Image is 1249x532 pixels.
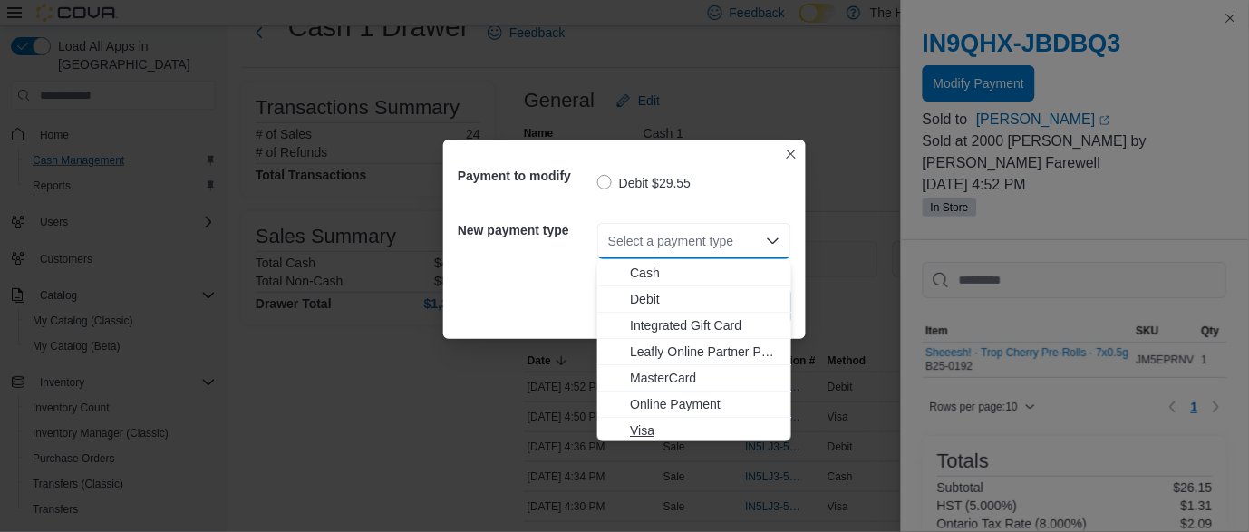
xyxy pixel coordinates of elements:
[630,421,780,440] span: Visa
[630,395,780,413] span: Online Payment
[597,260,791,444] div: Choose from the following options
[630,290,780,308] span: Debit
[597,172,691,194] label: Debit $29.55
[597,313,791,339] button: Integrated Gift Card
[597,365,791,392] button: MasterCard
[597,260,791,286] button: Cash
[458,212,594,248] h5: New payment type
[597,418,791,444] button: Visa
[630,343,780,361] span: Leafly Online Partner Payment
[597,392,791,418] button: Online Payment
[766,234,780,248] button: Close list of options
[458,158,594,194] h5: Payment to modify
[630,316,780,334] span: Integrated Gift Card
[597,339,791,365] button: Leafly Online Partner Payment
[630,369,780,387] span: MasterCard
[780,143,802,165] button: Closes this modal window
[630,264,780,282] span: Cash
[597,286,791,313] button: Debit
[608,230,610,252] input: Accessible screen reader label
